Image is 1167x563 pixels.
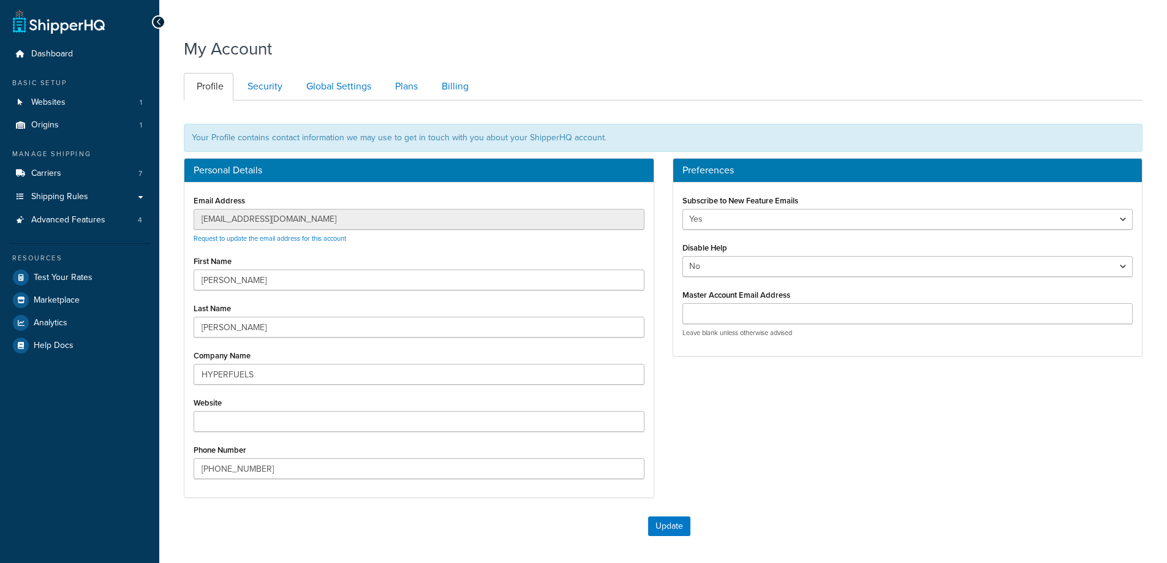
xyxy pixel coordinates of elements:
button: Update [648,516,690,536]
span: Marketplace [34,295,80,306]
a: Billing [429,73,478,100]
span: Test Your Rates [34,273,93,283]
div: Manage Shipping [9,149,150,159]
a: Websites 1 [9,91,150,114]
a: Profile [184,73,233,100]
a: Advanced Features 4 [9,209,150,232]
span: Carriers [31,168,61,179]
label: Phone Number [194,445,246,455]
a: Analytics [9,312,150,334]
label: Last Name [194,304,231,313]
a: Request to update the email address for this account [194,233,346,243]
div: Resources [9,253,150,263]
a: Security [235,73,292,100]
label: Company Name [194,351,251,360]
span: Websites [31,97,66,108]
a: Dashboard [9,43,150,66]
li: Carriers [9,162,150,185]
span: 1 [140,120,142,130]
a: ShipperHQ Home [13,9,105,34]
li: Origins [9,114,150,137]
li: Advanced Features [9,209,150,232]
a: Marketplace [9,289,150,311]
a: Origins 1 [9,114,150,137]
div: Your Profile contains contact information we may use to get in touch with you about your ShipperH... [184,124,1142,152]
h1: My Account [184,37,272,61]
label: Website [194,398,222,407]
a: Shipping Rules [9,186,150,208]
span: Help Docs [34,341,74,351]
a: Test Your Rates [9,266,150,289]
div: Basic Setup [9,78,150,88]
span: Shipping Rules [31,192,88,202]
span: Analytics [34,318,67,328]
a: Help Docs [9,334,150,357]
span: 4 [138,215,142,225]
a: Global Settings [293,73,381,100]
li: Websites [9,91,150,114]
label: Email Address [194,196,245,205]
span: Dashboard [31,49,73,59]
label: Disable Help [682,243,727,252]
a: Carriers 7 [9,162,150,185]
span: Origins [31,120,59,130]
label: Master Account Email Address [682,290,790,300]
label: First Name [194,257,232,266]
h3: Preferences [682,165,1133,176]
label: Subscribe to New Feature Emails [682,196,798,205]
span: Advanced Features [31,215,105,225]
span: 7 [138,168,142,179]
a: Plans [382,73,428,100]
h3: Personal Details [194,165,644,176]
span: 1 [140,97,142,108]
p: Leave blank unless otherwise advised [682,328,1133,338]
